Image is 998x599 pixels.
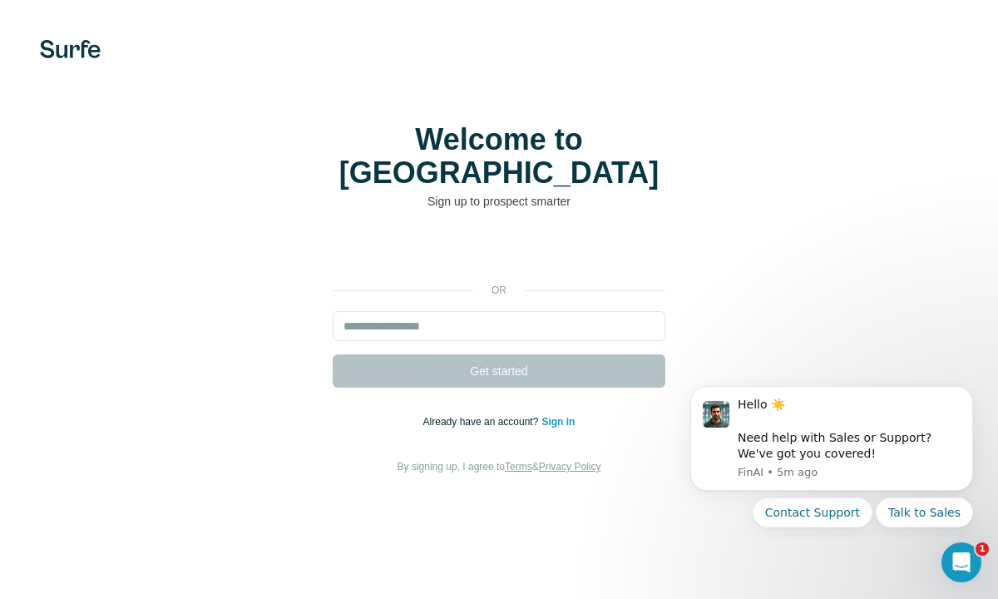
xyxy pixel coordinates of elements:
a: Sign in [541,416,575,428]
iframe: Intercom live chat [941,542,981,582]
span: By signing up, I agree to & [398,461,601,473]
img: Surfe's logo [40,40,101,58]
a: Terms [505,461,532,473]
span: 1 [976,542,989,556]
iframe: Sign in with Google Button [324,235,674,271]
a: Privacy Policy [539,461,601,473]
iframe: Intercom notifications message [665,371,998,537]
p: or [472,283,526,298]
h1: Welcome to [GEOGRAPHIC_DATA] [333,123,665,190]
p: Sign up to prospect smarter [333,193,665,210]
span: Already have an account? [423,416,542,428]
